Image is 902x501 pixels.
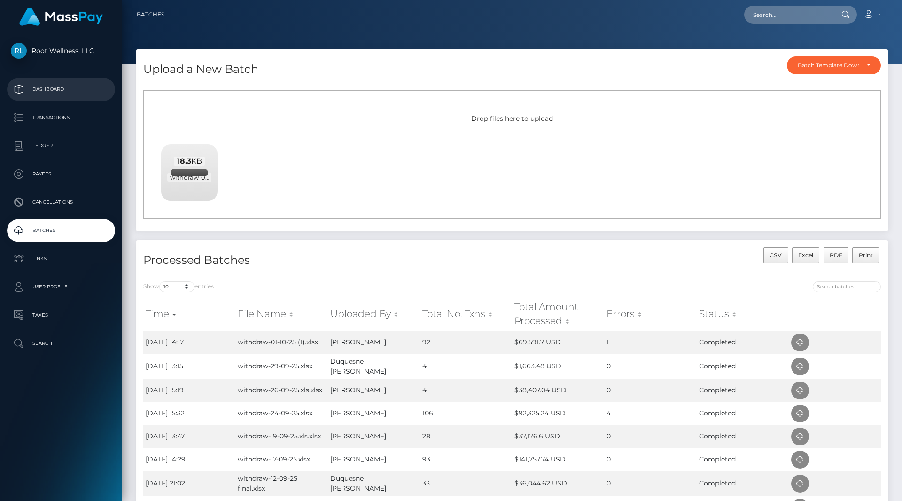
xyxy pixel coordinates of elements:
[11,139,111,153] p: Ledger
[697,379,789,402] td: Completed
[697,448,789,471] td: Completed
[512,354,604,379] td: $1,663.48 USD
[7,332,115,355] a: Search
[143,471,235,496] td: [DATE] 21:02
[11,43,27,59] img: Root Wellness, LLC
[512,471,604,496] td: $36,044.62 USD
[604,354,696,379] td: 0
[604,402,696,425] td: 4
[11,308,111,322] p: Taxes
[167,173,251,182] span: withdraw-03-10-25.xls.xlsx
[235,331,327,354] td: withdraw-01-10-25 (1).xlsx
[420,379,512,402] td: 41
[420,354,512,379] td: 4
[604,297,696,331] th: Errors: activate to sort column ascending
[512,448,604,471] td: $141,757.74 USD
[328,354,420,379] td: Duquesne [PERSON_NAME]
[235,425,327,448] td: withdraw-19-09-25.xls.xlsx
[143,448,235,471] td: [DATE] 14:29
[813,281,881,292] input: Search batches
[235,471,327,496] td: withdraw-12-09-25 final.xlsx
[697,425,789,448] td: Completed
[328,331,420,354] td: [PERSON_NAME]
[328,448,420,471] td: [PERSON_NAME]
[830,252,842,259] span: PDF
[143,331,235,354] td: [DATE] 14:17
[7,134,115,158] a: Ledger
[143,297,235,331] th: Time: activate to sort column ascending
[143,402,235,425] td: [DATE] 15:32
[11,223,111,238] p: Batches
[792,247,820,263] button: Excel
[770,252,782,259] span: CSV
[512,425,604,448] td: $37,176.6 USD
[512,331,604,354] td: $69,591.7 USD
[420,297,512,331] th: Total No. Txns: activate to sort column ascending
[11,252,111,266] p: Links
[697,402,789,425] td: Completed
[7,303,115,327] a: Taxes
[7,247,115,270] a: Links
[143,379,235,402] td: [DATE] 15:19
[420,402,512,425] td: 106
[471,114,553,123] span: Drop files here to upload
[859,252,873,259] span: Print
[235,402,327,425] td: withdraw-24-09-25.xlsx
[512,379,604,402] td: $38,407.04 USD
[11,167,111,181] p: Payees
[7,78,115,101] a: Dashboard
[7,106,115,129] a: Transactions
[11,195,111,209] p: Cancellations
[7,275,115,299] a: User Profile
[235,297,327,331] th: File Name: activate to sort column ascending
[328,471,420,496] td: Duquesne [PERSON_NAME]
[143,61,258,78] h4: Upload a New Batch
[7,191,115,214] a: Cancellations
[174,157,205,166] span: KB
[177,157,191,166] strong: 18.3
[604,331,696,354] td: 1
[420,471,512,496] td: 33
[604,471,696,496] td: 0
[328,297,420,331] th: Uploaded By: activate to sort column ascending
[744,6,832,24] input: Search...
[604,448,696,471] td: 0
[11,280,111,294] p: User Profile
[328,379,420,402] td: [PERSON_NAME]
[763,247,788,263] button: CSV
[143,425,235,448] td: [DATE] 13:47
[11,336,111,350] p: Search
[798,252,813,259] span: Excel
[697,297,789,331] th: Status: activate to sort column ascending
[604,379,696,402] td: 0
[852,247,879,263] button: Print
[697,331,789,354] td: Completed
[787,56,881,74] button: Batch Template Download
[7,47,115,55] span: Root Wellness, LLC
[137,5,164,24] a: Batches
[420,425,512,448] td: 28
[604,425,696,448] td: 0
[235,448,327,471] td: withdraw-17-09-25.xlsx
[328,425,420,448] td: [PERSON_NAME]
[798,62,859,69] div: Batch Template Download
[512,297,604,331] th: Total Amount Processed: activate to sort column ascending
[11,82,111,96] p: Dashboard
[235,379,327,402] td: withdraw-26-09-25.xls.xlsx
[328,402,420,425] td: [PERSON_NAME]
[159,281,194,292] select: Showentries
[11,111,111,125] p: Transactions
[19,8,103,26] img: MassPay Logo
[697,354,789,379] td: Completed
[420,448,512,471] td: 93
[420,331,512,354] td: 92
[235,354,327,379] td: withdraw-29-09-25.xlsx
[7,219,115,242] a: Batches
[143,252,505,269] h4: Processed Batches
[697,471,789,496] td: Completed
[143,281,214,292] label: Show entries
[7,162,115,186] a: Payees
[824,247,849,263] button: PDF
[512,402,604,425] td: $92,325.24 USD
[143,354,235,379] td: [DATE] 13:15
